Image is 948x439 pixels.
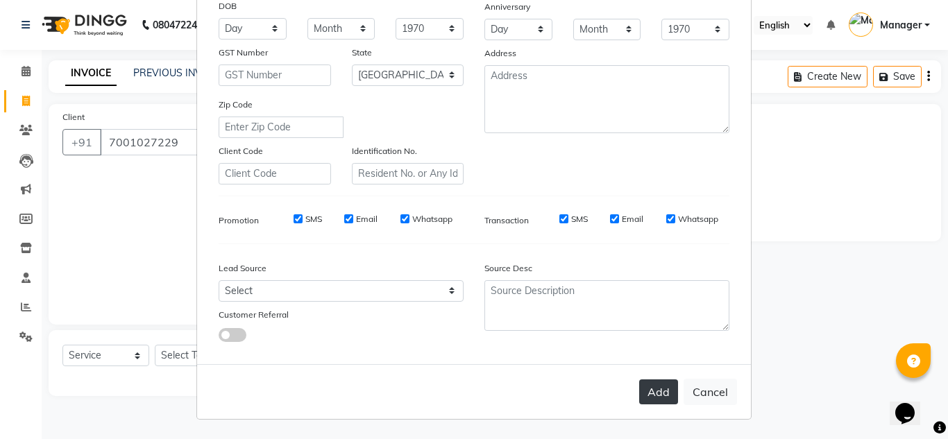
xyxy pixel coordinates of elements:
[219,46,268,59] label: GST Number
[356,213,378,225] label: Email
[412,213,452,225] label: Whatsapp
[352,163,464,184] input: Resident No. or Any Id
[352,46,372,59] label: State
[684,379,737,405] button: Cancel
[484,47,516,60] label: Address
[484,214,529,227] label: Transaction
[219,145,263,157] label: Client Code
[890,384,934,425] iframe: chat widget
[571,213,588,225] label: SMS
[219,117,344,138] input: Enter Zip Code
[639,379,678,404] button: Add
[352,145,417,157] label: Identification No.
[484,1,530,13] label: Anniversary
[219,214,259,227] label: Promotion
[219,262,266,275] label: Lead Source
[622,213,643,225] label: Email
[219,98,253,111] label: Zip Code
[219,163,331,184] input: Client Code
[678,213,718,225] label: Whatsapp
[219,64,331,86] input: GST Number
[484,262,532,275] label: Source Desc
[219,309,289,321] label: Customer Referral
[305,213,322,225] label: SMS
